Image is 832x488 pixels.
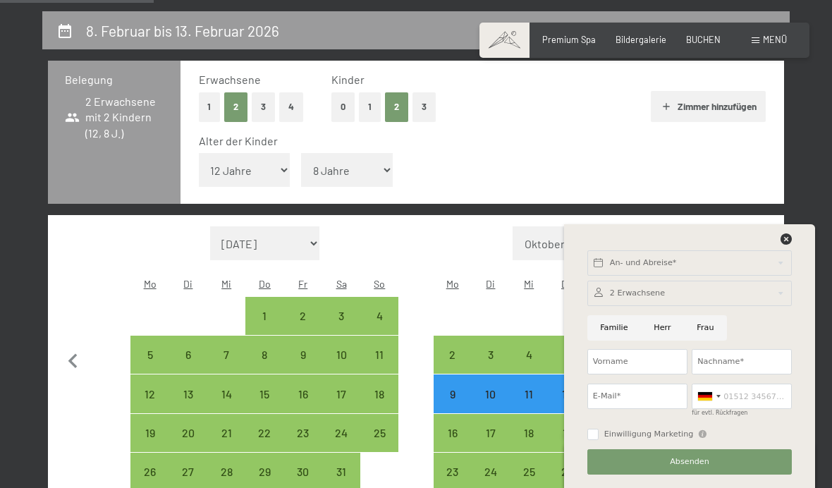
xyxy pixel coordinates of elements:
[472,414,510,452] div: Anreise möglich
[587,449,792,475] button: Absenden
[692,410,747,416] label: für evtl. Rückfragen
[362,349,397,384] div: 11
[692,384,725,408] div: Germany (Deutschland): +49
[511,427,546,463] div: 18
[245,374,283,413] div: Anreise möglich
[171,389,206,424] div: 13
[245,297,283,335] div: Anreise möglich
[604,429,694,440] span: Einwilligung Marketing
[86,22,279,39] h2: 8. Februar bis 13. Februar 2026
[199,92,221,121] button: 1
[542,34,596,45] a: Premium Spa
[130,414,169,452] div: Anreise möglich
[434,414,472,452] div: Mon Feb 16 2026
[322,297,360,335] div: Sat Jan 03 2026
[284,336,322,374] div: Anreise möglich
[510,414,548,452] div: Anreise möglich
[548,414,586,452] div: Thu Feb 19 2026
[548,336,586,374] div: Thu Feb 05 2026
[360,374,398,413] div: Sun Jan 18 2026
[561,278,573,290] abbr: Donnerstag
[324,389,359,424] div: 17
[511,389,546,424] div: 11
[245,374,283,413] div: Thu Jan 15 2026
[511,349,546,384] div: 4
[360,336,398,374] div: Anreise möglich
[322,414,360,452] div: Sat Jan 24 2026
[247,389,282,424] div: 15
[132,349,167,384] div: 5
[209,349,244,384] div: 7
[322,414,360,452] div: Anreise möglich
[279,92,303,121] button: 4
[322,374,360,413] div: Sat Jan 17 2026
[286,389,321,424] div: 16
[245,336,283,374] div: Thu Jan 08 2026
[169,414,207,452] div: Tue Jan 20 2026
[324,427,359,463] div: 24
[245,414,283,452] div: Thu Jan 22 2026
[284,374,322,413] div: Anreise möglich
[252,92,275,121] button: 3
[284,297,322,335] div: Anreise möglich
[362,310,397,346] div: 4
[616,34,666,45] a: Bildergalerie
[171,349,206,384] div: 6
[224,92,247,121] button: 2
[284,374,322,413] div: Fri Jan 16 2026
[548,336,586,374] div: Anreise möglich
[510,374,548,413] div: Anreise möglich
[324,310,359,346] div: 3
[385,92,408,121] button: 2
[331,73,365,86] span: Kinder
[183,278,192,290] abbr: Dienstag
[209,389,244,424] div: 14
[763,34,787,45] span: Menü
[130,374,169,413] div: Anreise möglich
[322,297,360,335] div: Anreise möglich
[548,374,586,413] div: Anreise möglich
[221,278,231,290] abbr: Mittwoch
[510,336,548,374] div: Anreise möglich
[472,336,510,374] div: Tue Feb 03 2026
[284,336,322,374] div: Fri Jan 09 2026
[670,456,709,468] span: Absenden
[207,336,245,374] div: Wed Jan 07 2026
[286,427,321,463] div: 23
[259,278,271,290] abbr: Donnerstag
[360,374,398,413] div: Anreise möglich
[548,414,586,452] div: Anreise möglich
[130,414,169,452] div: Mon Jan 19 2026
[169,336,207,374] div: Tue Jan 06 2026
[169,374,207,413] div: Anreise möglich
[245,336,283,374] div: Anreise möglich
[473,389,508,424] div: 10
[360,336,398,374] div: Sun Jan 11 2026
[486,278,495,290] abbr: Dienstag
[245,414,283,452] div: Anreise möglich
[435,427,470,463] div: 16
[472,336,510,374] div: Anreise möglich
[171,427,206,463] div: 20
[245,297,283,335] div: Thu Jan 01 2026
[412,92,436,121] button: 3
[169,414,207,452] div: Anreise möglich
[169,336,207,374] div: Anreise möglich
[130,336,169,374] div: Mon Jan 05 2026
[510,374,548,413] div: Wed Feb 11 2026
[473,427,508,463] div: 17
[549,427,585,463] div: 19
[132,427,167,463] div: 19
[360,297,398,335] div: Sun Jan 04 2026
[247,427,282,463] div: 22
[434,336,472,374] div: Mon Feb 02 2026
[207,414,245,452] div: Wed Jan 21 2026
[207,414,245,452] div: Anreise möglich
[510,336,548,374] div: Wed Feb 04 2026
[209,427,244,463] div: 21
[144,278,157,290] abbr: Montag
[65,72,164,87] h3: Belegung
[510,414,548,452] div: Wed Feb 18 2026
[199,133,755,149] div: Alter der Kinder
[434,374,472,413] div: Mon Feb 09 2026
